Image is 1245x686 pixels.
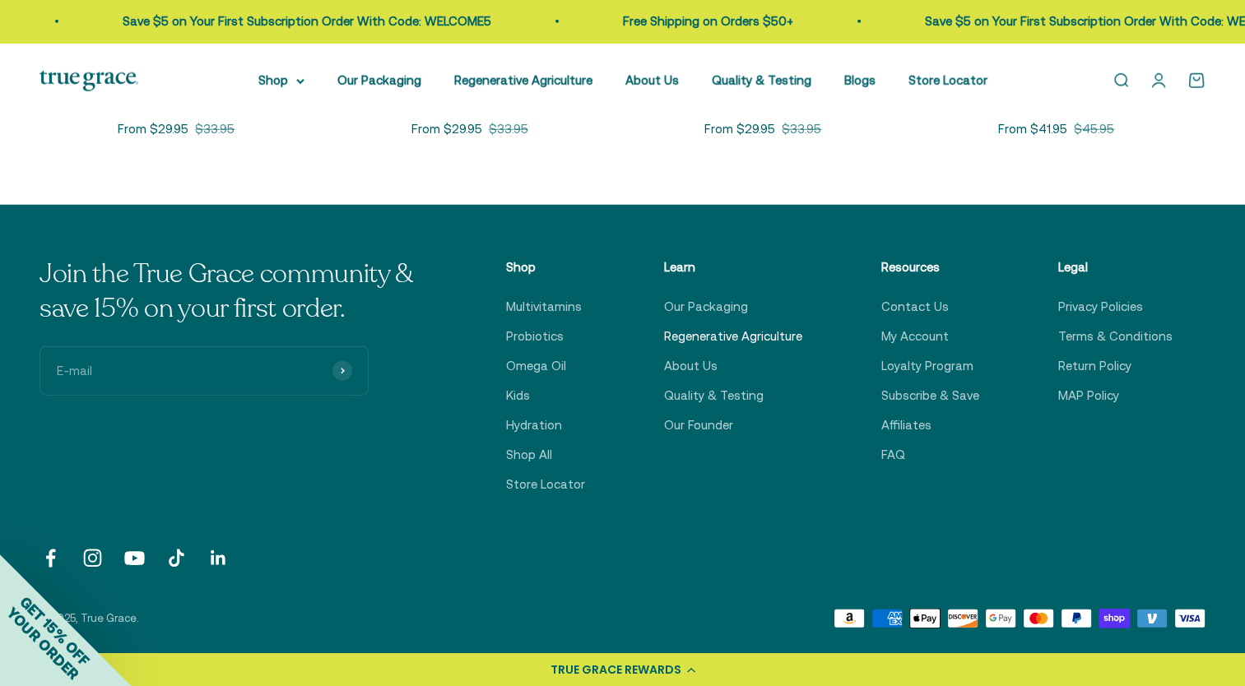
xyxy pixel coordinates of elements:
a: Follow on YouTube [123,547,146,569]
div: TRUE GRACE REWARDS [550,661,681,679]
a: Subscribe & Save [881,386,979,406]
p: Save $5 on Your First Subscription Order With Code: WELCOME5 [112,12,481,31]
a: Privacy Policies [1058,297,1143,317]
sale-price: From $29.95 [411,119,482,139]
compare-at-price: $45.95 [1074,119,1114,139]
p: Join the True Grace community & save 15% on your first order. [39,257,427,326]
a: About Us [664,356,718,376]
a: Multivitamins [506,297,582,317]
a: Regenerative Agriculture [454,73,592,87]
span: YOUR ORDER [3,604,82,683]
a: MAP Policy [1058,386,1119,406]
a: My Account [881,327,949,346]
a: About Us [625,73,679,87]
a: Our Packaging [337,73,421,87]
a: Follow on Instagram [81,547,104,569]
compare-at-price: $33.95 [782,119,821,139]
a: Store Locator [908,73,987,87]
a: Follow on Facebook [39,547,62,569]
a: Affiliates [881,415,931,435]
sale-price: From $29.95 [704,119,775,139]
a: Quality & Testing [712,73,811,87]
sale-price: From $29.95 [118,119,188,139]
compare-at-price: $33.95 [195,119,235,139]
p: Legal [1058,257,1173,277]
a: Follow on LinkedIn [207,547,230,569]
summary: Shop [258,71,304,90]
a: Omega Oil [506,356,566,376]
sale-price: From $41.95 [998,119,1067,139]
a: Regenerative Agriculture [664,327,802,346]
a: Loyalty Program [881,356,973,376]
p: Shop [506,257,585,277]
a: Contact Us [881,297,949,317]
a: FAQ [881,445,905,465]
a: Quality & Testing [664,386,764,406]
a: Kids [506,386,530,406]
span: GET 15% OFF [16,592,93,669]
p: Learn [664,257,802,277]
a: Terms & Conditions [1058,327,1173,346]
a: Probiotics [506,327,564,346]
a: Shop All [506,445,552,465]
compare-at-price: $33.95 [489,119,528,139]
a: Our Founder [664,415,733,435]
a: Blogs [844,73,876,87]
a: Hydration [506,415,562,435]
a: Our Packaging [664,297,748,317]
a: Free Shipping on Orders $50+ [612,14,783,28]
a: Follow on TikTok [165,547,188,569]
p: Resources [881,257,979,277]
a: Return Policy [1058,356,1131,376]
a: Store Locator [506,475,585,494]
